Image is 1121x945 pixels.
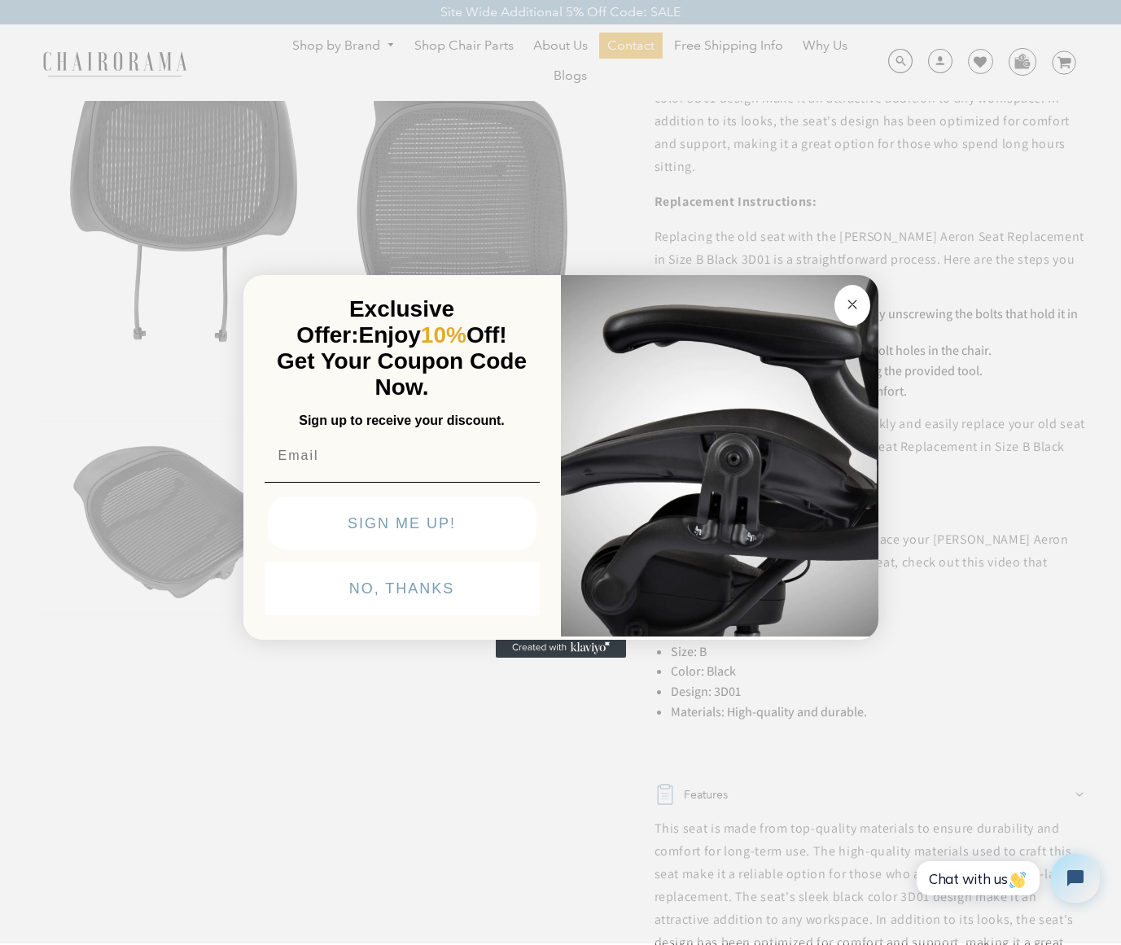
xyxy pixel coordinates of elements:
[265,440,540,472] input: Email
[834,285,870,326] button: Close dialog
[899,840,1114,917] iframe: Tidio Chat
[296,296,454,348] span: Exclusive Offer:
[561,272,878,637] img: 92d77583-a095-41f6-84e7-858462e0427a.jpeg
[359,322,507,348] span: Enjoy Off!
[496,638,626,658] a: Created with Klaviyo - opens in a new tab
[421,322,466,348] span: 10%
[277,348,527,400] span: Get Your Coupon Code Now.
[265,482,540,483] img: underline
[265,562,540,615] button: NO, THANKS
[299,413,504,427] span: Sign up to receive your discount.
[268,497,536,550] button: SIGN ME UP!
